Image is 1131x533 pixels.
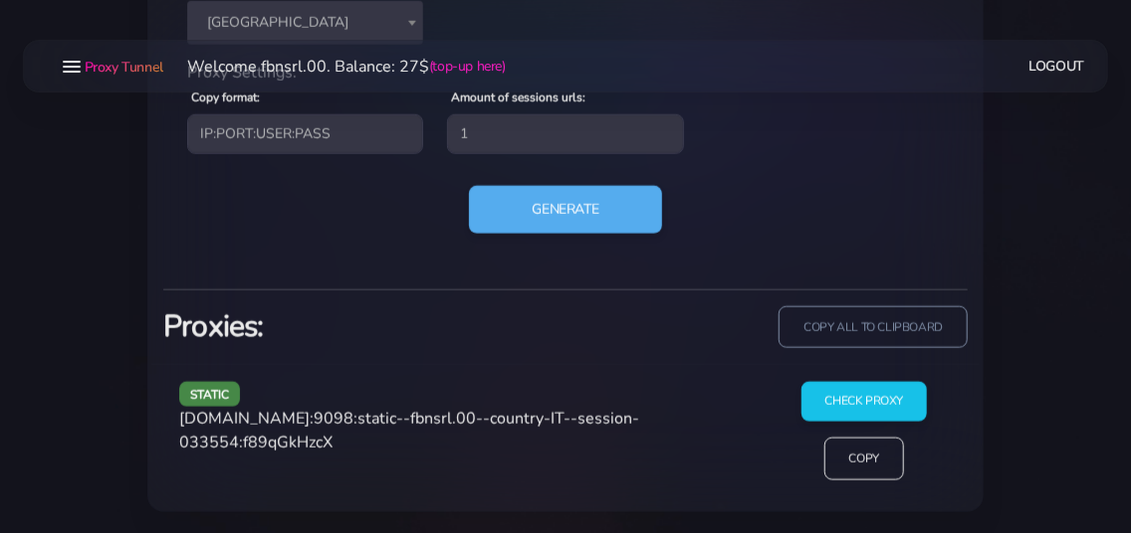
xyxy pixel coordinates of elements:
span: Proxy Tunnel [85,58,163,77]
label: Copy format: [191,89,260,106]
input: Check Proxy [801,381,928,422]
a: Logout [1029,48,1085,85]
span: Italy [199,9,411,37]
iframe: Webchat Widget [1034,437,1106,508]
li: Welcome fbnsrl.00. Balance: 27$ [163,55,506,79]
input: copy all to clipboard [779,306,968,349]
label: Amount of sessions urls: [451,89,585,106]
h3: Proxies: [163,306,554,347]
a: (top-up here) [429,56,506,77]
input: Copy [824,438,904,480]
span: [DOMAIN_NAME]:9098:static--fbnsrl.00--country-IT--session-033554:f89qGkHzcX [179,408,639,453]
span: static [179,382,240,407]
button: Generate [469,186,663,234]
a: Proxy Tunnel [81,51,163,83]
span: Italy [187,1,423,45]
